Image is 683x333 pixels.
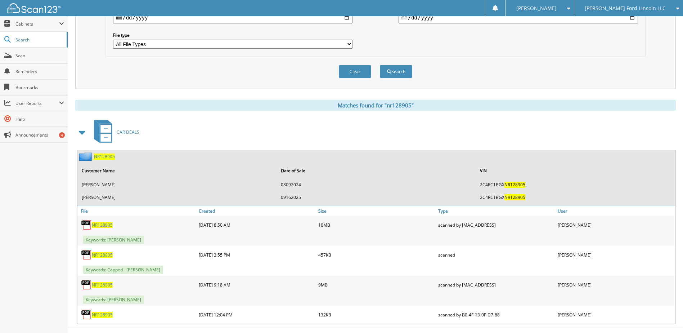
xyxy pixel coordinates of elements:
a: NR128905 [92,222,113,228]
div: [PERSON_NAME] [556,277,675,292]
span: Scan [15,53,64,59]
span: Keywords: [PERSON_NAME] [83,296,144,304]
th: Customer Name [78,163,277,178]
div: 132KB [316,307,436,322]
span: NR128905 [504,194,525,200]
a: File [77,206,197,216]
span: Search [15,37,63,43]
span: Bookmarks [15,84,64,90]
div: [DATE] 8:50 AM [197,218,316,232]
div: scanned by [MAC_ADDRESS] [436,218,556,232]
div: [PERSON_NAME] [556,248,675,262]
span: [PERSON_NAME] Ford Lincoln LLC [585,6,666,10]
span: User Reports [15,100,59,106]
span: Reminders [15,68,64,75]
img: folder2.png [79,152,94,161]
div: [DATE] 12:04 PM [197,307,316,322]
a: NR128905 [92,312,113,318]
td: [PERSON_NAME] [78,179,277,191]
span: NR128905 [504,182,525,188]
div: [DATE] 9:18 AM [197,277,316,292]
a: Created [197,206,316,216]
div: Matches found for "nr128905" [75,100,676,111]
a: CAR DEALS [90,118,139,146]
th: VIN [476,163,675,178]
img: PDF.png [81,249,92,260]
a: Type [436,206,556,216]
span: CAR DEALS [117,129,139,135]
td: 08092024 [277,179,476,191]
span: Keywords: Capped - [PERSON_NAME] [83,266,163,274]
span: Cabinets [15,21,59,27]
a: NR128905 [92,252,113,258]
div: [PERSON_NAME] [556,218,675,232]
td: [PERSON_NAME] [78,191,277,203]
a: NR128905 [94,154,115,160]
div: 9MB [316,277,436,292]
div: [PERSON_NAME] [556,307,675,322]
img: PDF.png [81,279,92,290]
input: start [113,12,352,23]
img: scan123-logo-white.svg [7,3,61,13]
img: PDF.png [81,309,92,320]
button: Clear [339,65,371,78]
div: scanned by [MAC_ADDRESS] [436,277,556,292]
span: Help [15,116,64,122]
div: [DATE] 3:55 PM [197,248,316,262]
td: 2C4RC1BGX [476,191,675,203]
a: NR128905 [92,282,113,288]
iframe: Chat Widget [647,298,683,333]
input: end [399,12,638,23]
div: 457KB [316,248,436,262]
div: scanned [436,248,556,262]
span: [PERSON_NAME] [516,6,557,10]
label: File type [113,32,352,38]
td: 2C4RC1BGX [476,179,675,191]
img: PDF.png [81,219,92,230]
th: Date of Sale [277,163,476,178]
a: Size [316,206,436,216]
div: 4 [59,132,65,138]
a: User [556,206,675,216]
div: 10MB [316,218,436,232]
td: 09162025 [277,191,476,203]
span: Keywords: [PERSON_NAME] [83,236,144,244]
button: Search [380,65,412,78]
span: Announcements [15,132,64,138]
div: scanned by B0-4F-13-0F-D7-68 [436,307,556,322]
